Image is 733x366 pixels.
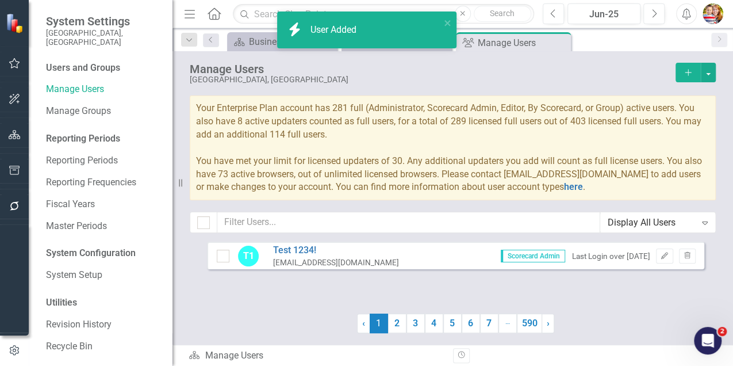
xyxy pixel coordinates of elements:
[490,9,515,18] span: Search
[703,3,723,24] img: Shari Metcalfe
[46,296,161,310] div: Utilities
[230,35,320,49] a: Business Plan Status Update
[717,327,727,336] span: 2
[273,257,399,268] div: [EMAIL_ADDRESS][DOMAIN_NAME]
[388,314,406,333] a: 2
[217,212,600,233] input: Filter Users...
[406,314,425,333] a: 3
[46,176,161,189] a: Reporting Frequencies
[547,318,550,329] span: ›
[196,102,702,192] span: Your Enterprise Plan account has 281 full (Administrator, Scorecard Admin, Editor, By Scorecard, ...
[478,36,568,50] div: Manage Users
[46,154,161,167] a: Reporting Periods
[572,251,650,262] div: Last Login over [DATE]
[238,246,259,266] div: T1
[233,4,534,24] input: Search ClearPoint...
[46,28,161,47] small: [GEOGRAPHIC_DATA], [GEOGRAPHIC_DATA]
[190,75,670,84] div: [GEOGRAPHIC_DATA], [GEOGRAPHIC_DATA]
[443,314,462,333] a: 5
[46,247,161,260] div: System Configuration
[462,314,480,333] a: 6
[362,318,365,329] span: ‹
[564,181,583,192] a: here
[46,269,161,282] a: System Setup
[444,16,452,29] button: close
[310,24,359,37] div: User Added
[474,6,531,22] button: Search
[517,314,542,333] a: 590
[6,13,26,33] img: ClearPoint Strategy
[190,63,670,75] div: Manage Users
[608,216,696,229] div: Display All Users
[46,340,161,353] a: Recycle Bin
[46,83,161,96] a: Manage Users
[46,132,161,146] div: Reporting Periods
[273,244,399,257] a: Test 1234!
[571,7,637,21] div: Jun-25
[46,14,161,28] span: System Settings
[249,35,320,49] div: Business Plan Status Update
[480,314,498,333] a: 7
[46,105,161,118] a: Manage Groups
[567,3,641,24] button: Jun-25
[501,250,565,262] span: Scorecard Admin
[189,349,444,363] div: Manage Users
[46,198,161,211] a: Fiscal Years
[46,318,161,331] a: Revision History
[425,314,443,333] a: 4
[46,220,161,233] a: Master Periods
[370,314,388,333] span: 1
[694,327,722,354] iframe: Intercom live chat
[46,62,161,75] div: Users and Groups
